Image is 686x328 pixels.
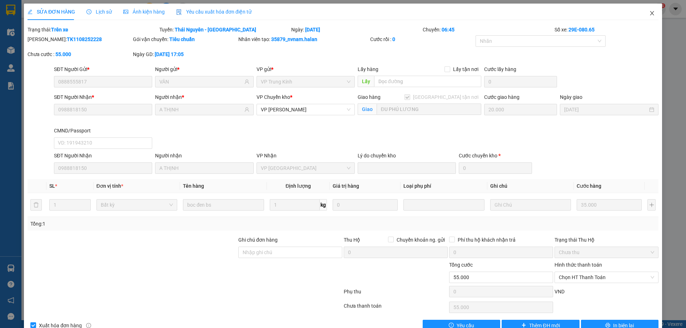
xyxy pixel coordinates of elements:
div: CMND/Passport [54,127,152,135]
div: [PERSON_NAME]: [28,35,131,43]
div: Tuyến: [159,26,290,34]
button: plus [647,199,655,211]
b: Trên xe [51,27,68,32]
span: VP Hoàng Gia [261,104,351,115]
input: Tên người nhận [159,106,243,113]
span: Phí thu hộ khách nhận trả [455,236,518,244]
input: Ghi Chú [490,199,571,211]
div: Chuyến: [422,26,554,34]
span: close [649,10,655,16]
input: Ngày giao [564,106,647,113]
b: Tiêu chuẩn [169,36,195,42]
div: SĐT Người Gửi [54,65,152,73]
span: SL [49,183,55,189]
input: 0 [333,199,398,211]
label: Ghi chú đơn hàng [238,237,278,243]
span: user [244,107,249,112]
div: Người nhận [155,93,253,101]
span: picture [123,9,128,14]
input: Cước giao hàng [484,104,557,115]
b: 55.000 [55,51,71,57]
span: Giao hàng [358,94,381,100]
span: VP Trung Kính [261,76,351,87]
div: Phụ thu [343,288,448,300]
div: Người gửi [155,65,253,73]
span: Chuyển khoản ng. gửi [394,236,448,244]
span: Ảnh kiện hàng [123,9,165,15]
span: Thu Hộ [344,237,360,243]
label: Cước lấy hàng [484,66,516,72]
b: [DATE] [305,27,320,32]
div: Tổng: 1 [30,220,265,228]
span: info-circle [86,323,91,328]
div: Chưa cước : [28,50,131,58]
th: Ghi chú [487,179,574,193]
div: VP gửi [257,65,355,73]
b: 29E-080.65 [568,27,595,32]
label: Hình thức thanh toán [555,262,602,268]
span: Tên hàng [183,183,204,189]
span: [GEOGRAPHIC_DATA] tận nơi [410,93,481,101]
input: 0 [577,199,642,211]
span: edit [28,9,33,14]
input: Tên người gửi [159,78,243,86]
span: kg [320,199,327,211]
div: SĐT Người Nhận [54,152,152,160]
div: Trạng thái Thu Hộ [555,236,658,244]
span: VP Chuyển kho [257,94,290,100]
input: Giao tận nơi [377,104,481,115]
span: Yêu cầu xuất hóa đơn điện tử [176,9,252,15]
b: TK1108252228 [67,36,102,42]
span: Giao [358,104,377,115]
span: VND [555,289,565,294]
div: Chưa thanh toán [343,302,448,314]
img: icon [176,9,182,15]
span: Lấy tận nơi [450,65,481,73]
div: Gói vận chuyển: [133,35,237,43]
button: delete [30,199,42,211]
b: 35879_nvnam.halan [271,36,317,42]
span: Giá trị hàng [333,183,359,189]
input: Ghi chú đơn hàng [238,247,342,258]
div: Cước chuyển kho [459,152,532,160]
span: Đơn vị tính [96,183,123,189]
b: 0 [392,36,395,42]
span: Lấy hàng [358,66,378,72]
b: 06:45 [442,27,454,32]
div: Nhân viên tạo: [238,35,369,43]
div: Cước rồi : [370,35,474,43]
span: Cước hàng [577,183,601,189]
input: VD: Bàn, Ghế [183,199,264,211]
input: Dọc đường [374,76,481,87]
div: Ngày: [290,26,422,34]
b: Thái Nguyên - [GEOGRAPHIC_DATA] [175,27,256,32]
div: Lý do chuyển kho [358,152,456,160]
div: Số xe: [554,26,659,34]
span: Tổng cước [449,262,473,268]
span: Chọn HT Thanh Toán [559,272,654,283]
b: [DATE] 17:05 [155,51,184,57]
span: Lấy [358,76,374,87]
div: Người nhận [155,152,253,160]
span: clock-circle [86,9,91,14]
th: Loại phụ phí [401,179,487,193]
span: SỬA ĐƠN HÀNG [28,9,75,15]
label: Cước giao hàng [484,94,520,100]
div: VP Nhận [257,152,355,160]
div: Ngày GD: [133,50,237,58]
span: user [244,79,249,84]
span: Bất kỳ [101,200,173,210]
span: Chưa thu [559,247,654,258]
input: Cước lấy hàng [484,76,557,87]
span: VP Định Hóa [261,163,351,173]
div: Trạng thái: [27,26,159,34]
label: Ngày giao [560,94,582,100]
div: SĐT Người Nhận [54,93,152,101]
span: Định lượng [285,183,311,189]
button: Close [642,4,662,24]
span: Lịch sử [86,9,112,15]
